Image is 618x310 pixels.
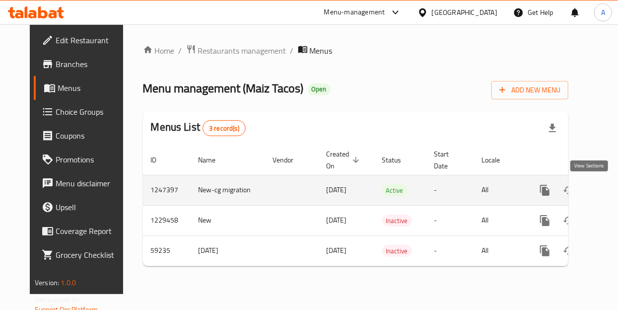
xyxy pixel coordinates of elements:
[143,175,191,205] td: 1247397
[61,276,76,289] span: 1.0.0
[35,276,59,289] span: Version:
[34,52,133,76] a: Branches
[533,209,557,232] button: more
[34,148,133,171] a: Promotions
[324,6,385,18] div: Menu-management
[541,116,564,140] div: Export file
[474,175,525,205] td: All
[34,76,133,100] a: Menus
[426,205,474,235] td: -
[56,225,125,237] span: Coverage Report
[474,235,525,266] td: All
[56,106,125,118] span: Choice Groups
[58,82,125,94] span: Menus
[56,154,125,165] span: Promotions
[382,185,408,196] span: Active
[533,178,557,202] button: more
[35,293,80,306] span: Get support on:
[273,154,307,166] span: Vendor
[56,249,125,261] span: Grocery Checklist
[327,183,347,196] span: [DATE]
[179,45,182,57] li: /
[382,245,412,257] span: Inactive
[34,195,133,219] a: Upsell
[143,235,191,266] td: 59235
[382,215,412,227] div: Inactive
[56,58,125,70] span: Branches
[151,154,170,166] span: ID
[34,28,133,52] a: Edit Restaurant
[186,44,286,57] a: Restaurants management
[327,214,347,227] span: [DATE]
[432,7,497,18] div: [GEOGRAPHIC_DATA]
[143,77,304,99] span: Menu management ( Maiz Tacos )
[474,205,525,235] td: All
[191,235,265,266] td: [DATE]
[151,120,246,136] h2: Menus List
[191,205,265,235] td: New
[327,148,362,172] span: Created On
[56,34,125,46] span: Edit Restaurant
[143,44,568,57] nav: breadcrumb
[382,215,412,227] span: Inactive
[143,45,175,57] a: Home
[426,235,474,266] td: -
[533,239,557,263] button: more
[308,83,331,95] div: Open
[327,244,347,257] span: [DATE]
[290,45,294,57] li: /
[56,130,125,142] span: Coupons
[56,201,125,213] span: Upsell
[601,7,605,18] span: A
[557,239,581,263] button: Change Status
[198,45,286,57] span: Restaurants management
[434,148,462,172] span: Start Date
[382,184,408,196] div: Active
[557,178,581,202] button: Change Status
[491,81,568,99] button: Add New Menu
[34,243,133,267] a: Grocery Checklist
[143,205,191,235] td: 1229458
[191,175,265,205] td: New-cg migration
[382,154,414,166] span: Status
[34,124,133,148] a: Coupons
[56,177,125,189] span: Menu disclaimer
[557,209,581,232] button: Change Status
[426,175,474,205] td: -
[308,85,331,93] span: Open
[482,154,513,166] span: Locale
[310,45,333,57] span: Menus
[34,100,133,124] a: Choice Groups
[499,84,560,96] span: Add New Menu
[34,219,133,243] a: Coverage Report
[203,120,246,136] div: Total records count
[34,171,133,195] a: Menu disclaimer
[203,124,245,133] span: 3 record(s)
[199,154,229,166] span: Name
